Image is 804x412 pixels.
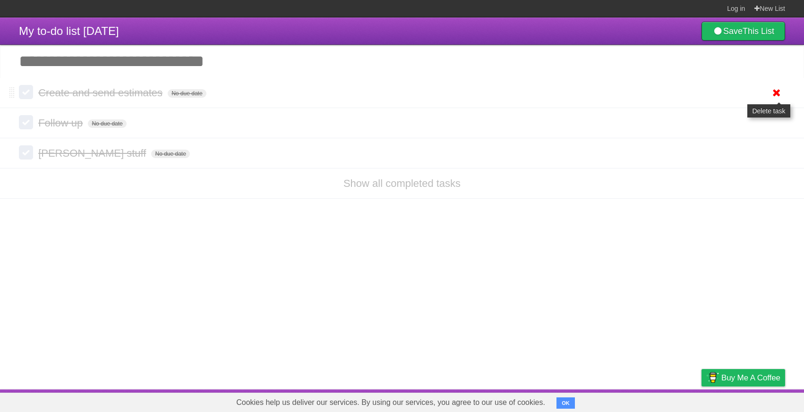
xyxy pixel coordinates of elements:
[38,117,85,129] span: Follow up
[701,369,785,387] a: Buy me a coffee
[576,392,596,410] a: About
[657,392,678,410] a: Terms
[721,370,780,386] span: Buy me a coffee
[726,392,785,410] a: Suggest a feature
[556,397,575,409] button: OK
[38,147,148,159] span: [PERSON_NAME] stuff
[88,119,126,128] span: No due date
[19,25,119,37] span: My to-do list [DATE]
[706,370,719,386] img: Buy me a coffee
[151,150,189,158] span: No due date
[168,89,206,98] span: No due date
[689,392,714,410] a: Privacy
[743,26,774,36] b: This List
[19,85,33,99] label: Done
[343,177,461,189] a: Show all completed tasks
[607,392,645,410] a: Developers
[38,87,165,99] span: Create and send estimates
[19,115,33,129] label: Done
[701,22,785,41] a: SaveThis List
[227,393,555,412] span: Cookies help us deliver our services. By using our services, you agree to our use of cookies.
[19,145,33,160] label: Done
